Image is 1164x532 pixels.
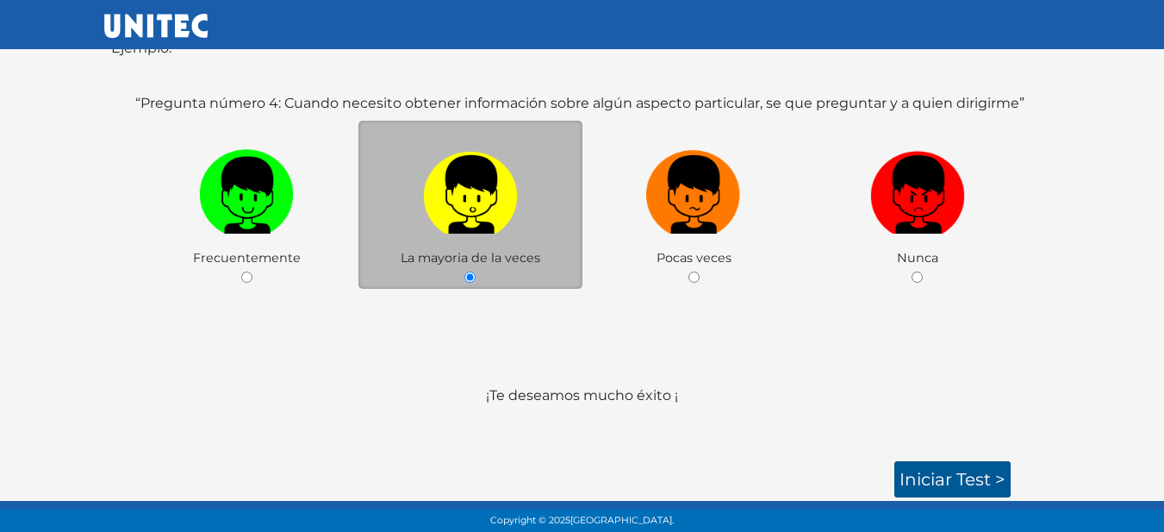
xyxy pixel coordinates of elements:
[570,515,674,526] span: [GEOGRAPHIC_DATA].
[423,143,518,234] img: a1.png
[897,250,938,266] span: Nunca
[894,461,1011,498] a: Iniciar test >
[111,385,1054,448] p: ¡Te deseamos mucho éxito ¡
[193,250,301,266] span: Frecuentemente
[199,143,294,234] img: v1.png
[657,250,731,266] span: Pocas veces
[870,143,965,234] img: r1.png
[401,250,540,266] span: La mayoria de la veces
[135,93,1024,114] label: “Pregunta número 4: Cuando necesito obtener información sobre algún aspecto particular, se que pr...
[646,143,741,234] img: n1.png
[104,14,208,38] img: UNITEC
